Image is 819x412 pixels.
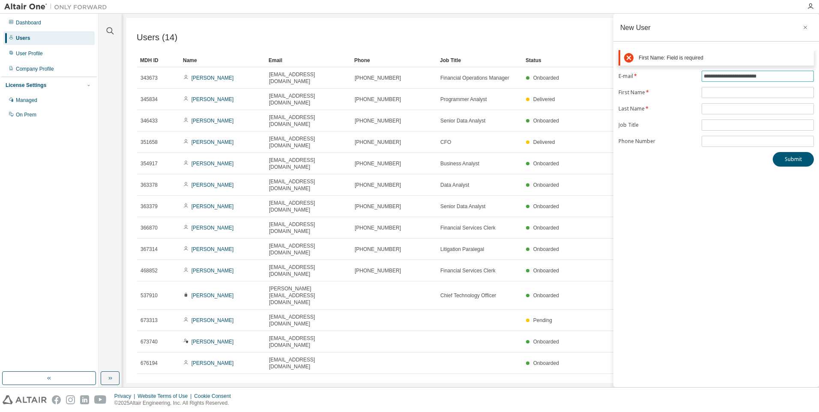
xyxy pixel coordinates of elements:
[355,96,401,103] span: [PHONE_NUMBER]
[191,317,234,323] a: [PERSON_NAME]
[140,182,158,188] span: 363378
[533,339,559,345] span: Onboarded
[80,395,89,404] img: linkedin.svg
[269,200,347,213] span: [EMAIL_ADDRESS][DOMAIN_NAME]
[355,224,401,231] span: [PHONE_NUMBER]
[533,161,559,167] span: Onboarded
[533,246,559,252] span: Onboarded
[533,225,559,231] span: Onboarded
[269,285,347,306] span: [PERSON_NAME][EMAIL_ADDRESS][DOMAIN_NAME]
[619,138,696,145] label: Phone Number
[533,317,552,323] span: Pending
[440,54,519,67] div: Job Title
[355,139,401,146] span: [PHONE_NUMBER]
[440,139,451,146] span: CFO
[269,356,347,370] span: [EMAIL_ADDRESS][DOMAIN_NAME]
[191,96,234,102] a: [PERSON_NAME]
[16,35,30,42] div: Users
[191,339,234,345] a: [PERSON_NAME]
[94,395,107,404] img: youtube.svg
[191,182,234,188] a: [PERSON_NAME]
[533,360,559,366] span: Onboarded
[269,313,347,327] span: [EMAIL_ADDRESS][DOMAIN_NAME]
[191,75,234,81] a: [PERSON_NAME]
[191,360,234,366] a: [PERSON_NAME]
[355,246,401,253] span: [PHONE_NUMBER]
[140,96,158,103] span: 345834
[355,267,401,274] span: [PHONE_NUMBER]
[16,66,54,72] div: Company Profile
[269,242,347,256] span: [EMAIL_ADDRESS][DOMAIN_NAME]
[191,161,234,167] a: [PERSON_NAME]
[269,114,347,128] span: [EMAIL_ADDRESS][DOMAIN_NAME]
[114,393,137,400] div: Privacy
[533,203,559,209] span: Onboarded
[533,182,559,188] span: Onboarded
[620,24,651,31] div: New User
[619,105,696,112] label: Last Name
[533,96,555,102] span: Delivered
[440,96,487,103] span: Programmer Analyst
[440,203,485,210] span: Senior Data Analyst
[619,73,696,80] label: E-mail
[140,317,158,324] span: 673313
[191,139,234,145] a: [PERSON_NAME]
[16,111,36,118] div: On Prem
[533,75,559,81] span: Onboarded
[140,160,158,167] span: 354917
[355,160,401,167] span: [PHONE_NUMBER]
[16,19,41,26] div: Dashboard
[440,267,496,274] span: Financial Services Clerk
[639,55,810,61] div: First Name: Field is required
[3,395,47,404] img: altair_logo.svg
[191,225,234,231] a: [PERSON_NAME]
[16,50,43,57] div: User Profile
[773,152,814,167] button: Submit
[269,221,347,235] span: [EMAIL_ADDRESS][DOMAIN_NAME]
[533,139,555,145] span: Delivered
[269,178,347,192] span: [EMAIL_ADDRESS][DOMAIN_NAME]
[140,224,158,231] span: 366870
[619,89,696,96] label: First Name
[269,93,347,106] span: [EMAIL_ADDRESS][DOMAIN_NAME]
[440,224,496,231] span: Financial Services Clerk
[191,118,234,124] a: [PERSON_NAME]
[6,82,46,89] div: License Settings
[355,75,401,81] span: [PHONE_NUMBER]
[440,117,485,124] span: Senior Data Analyst
[269,54,347,67] div: Email
[137,33,177,42] span: Users (14)
[140,292,158,299] span: 537910
[269,335,347,349] span: [EMAIL_ADDRESS][DOMAIN_NAME]
[191,203,234,209] a: [PERSON_NAME]
[140,267,158,274] span: 468852
[354,54,433,67] div: Phone
[269,71,347,85] span: [EMAIL_ADDRESS][DOMAIN_NAME]
[440,160,479,167] span: Business Analyst
[191,246,234,252] a: [PERSON_NAME]
[355,117,401,124] span: [PHONE_NUMBER]
[140,75,158,81] span: 343673
[140,117,158,124] span: 346433
[269,157,347,170] span: [EMAIL_ADDRESS][DOMAIN_NAME]
[533,293,559,299] span: Onboarded
[440,75,509,81] span: Financial Operations Manager
[114,400,236,407] p: © 2025 Altair Engineering, Inc. All Rights Reserved.
[533,118,559,124] span: Onboarded
[140,54,176,67] div: MDH ID
[269,135,347,149] span: [EMAIL_ADDRESS][DOMAIN_NAME]
[194,393,236,400] div: Cookie Consent
[619,122,696,128] label: Job Title
[52,395,61,404] img: facebook.svg
[140,360,158,367] span: 676194
[355,182,401,188] span: [PHONE_NUMBER]
[526,54,760,67] div: Status
[533,268,559,274] span: Onboarded
[140,246,158,253] span: 367314
[4,3,111,11] img: Altair One
[66,395,75,404] img: instagram.svg
[191,268,234,274] a: [PERSON_NAME]
[191,293,234,299] a: [PERSON_NAME]
[355,203,401,210] span: [PHONE_NUMBER]
[440,246,484,253] span: Litigation Paralegal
